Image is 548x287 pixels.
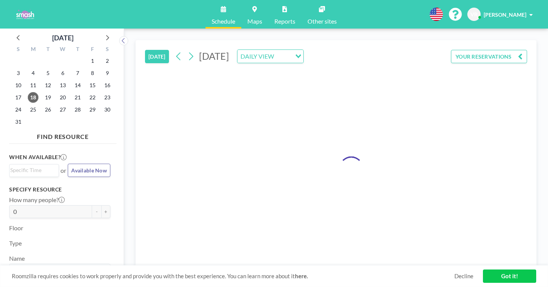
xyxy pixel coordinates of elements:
[13,92,24,103] span: Sunday, August 17, 2025
[9,239,22,247] label: Type
[102,80,113,91] span: Saturday, August 16, 2025
[484,11,526,18] span: [PERSON_NAME]
[9,196,65,204] label: How many people?
[10,264,110,277] div: Search for option
[9,130,116,140] h4: FIND RESOURCE
[307,18,337,24] span: Other sites
[57,92,68,103] span: Wednesday, August 20, 2025
[12,7,38,22] img: organization-logo
[28,68,38,78] span: Monday, August 4, 2025
[9,255,25,262] label: Name
[43,80,53,91] span: Tuesday, August 12, 2025
[199,50,229,62] span: [DATE]
[87,56,98,66] span: Friday, August 1, 2025
[9,186,110,193] h3: Specify resource
[57,80,68,91] span: Wednesday, August 13, 2025
[12,273,454,280] span: Roomzilla requires cookies to work properly and provide you with the best experience. You can lea...
[87,80,98,91] span: Friday, August 15, 2025
[56,45,70,55] div: W
[100,45,115,55] div: S
[52,32,73,43] div: [DATE]
[26,45,41,55] div: M
[276,51,291,61] input: Search for option
[87,104,98,115] span: Friday, August 29, 2025
[212,18,235,24] span: Schedule
[68,164,110,177] button: Available Now
[41,45,56,55] div: T
[72,104,83,115] span: Thursday, August 28, 2025
[28,92,38,103] span: Monday, August 18, 2025
[87,92,98,103] span: Friday, August 22, 2025
[72,68,83,78] span: Thursday, August 7, 2025
[145,50,169,63] button: [DATE]
[102,56,113,66] span: Saturday, August 2, 2025
[470,11,478,18] span: VR
[57,68,68,78] span: Wednesday, August 6, 2025
[61,167,66,174] span: or
[87,68,98,78] span: Friday, August 8, 2025
[295,273,308,279] a: here.
[13,104,24,115] span: Sunday, August 24, 2025
[274,18,295,24] span: Reports
[13,116,24,127] span: Sunday, August 31, 2025
[72,92,83,103] span: Thursday, August 21, 2025
[72,80,83,91] span: Thursday, August 14, 2025
[70,45,85,55] div: T
[102,68,113,78] span: Saturday, August 9, 2025
[101,205,110,218] button: +
[13,80,24,91] span: Sunday, August 10, 2025
[451,50,527,63] button: YOUR RESERVATIONS
[483,269,536,283] a: Got it!
[43,92,53,103] span: Tuesday, August 19, 2025
[10,164,59,176] div: Search for option
[57,104,68,115] span: Wednesday, August 27, 2025
[102,92,113,103] span: Saturday, August 23, 2025
[13,68,24,78] span: Sunday, August 3, 2025
[71,167,107,174] span: Available Now
[11,45,26,55] div: S
[9,224,23,232] label: Floor
[92,205,101,218] button: -
[85,45,100,55] div: F
[43,68,53,78] span: Tuesday, August 5, 2025
[43,104,53,115] span: Tuesday, August 26, 2025
[239,51,276,61] span: DAILY VIEW
[237,50,303,63] div: Search for option
[102,104,113,115] span: Saturday, August 30, 2025
[10,166,54,174] input: Search for option
[28,104,38,115] span: Monday, August 25, 2025
[454,273,473,280] a: Decline
[28,80,38,91] span: Monday, August 11, 2025
[247,18,262,24] span: Maps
